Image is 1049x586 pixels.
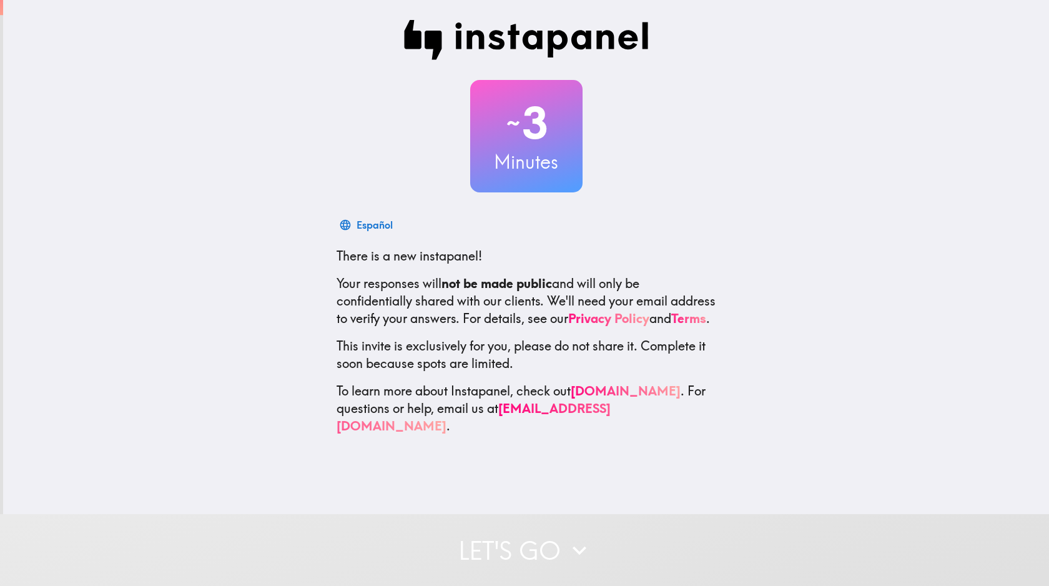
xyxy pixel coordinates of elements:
[337,275,716,327] p: Your responses will and will only be confidentially shared with our clients. We'll need your emai...
[337,382,716,435] p: To learn more about Instapanel, check out . For questions or help, email us at .
[337,248,482,264] span: There is a new instapanel!
[470,97,583,149] h2: 3
[568,310,649,326] a: Privacy Policy
[404,20,649,60] img: Instapanel
[441,276,552,291] b: not be made public
[671,310,706,326] a: Terms
[337,337,716,372] p: This invite is exclusively for you, please do not share it. Complete it soon because spots are li...
[571,383,681,399] a: [DOMAIN_NAME]
[337,212,398,237] button: Español
[470,149,583,175] h3: Minutes
[505,104,522,142] span: ~
[357,216,393,234] div: Español
[337,400,611,434] a: [EMAIL_ADDRESS][DOMAIN_NAME]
